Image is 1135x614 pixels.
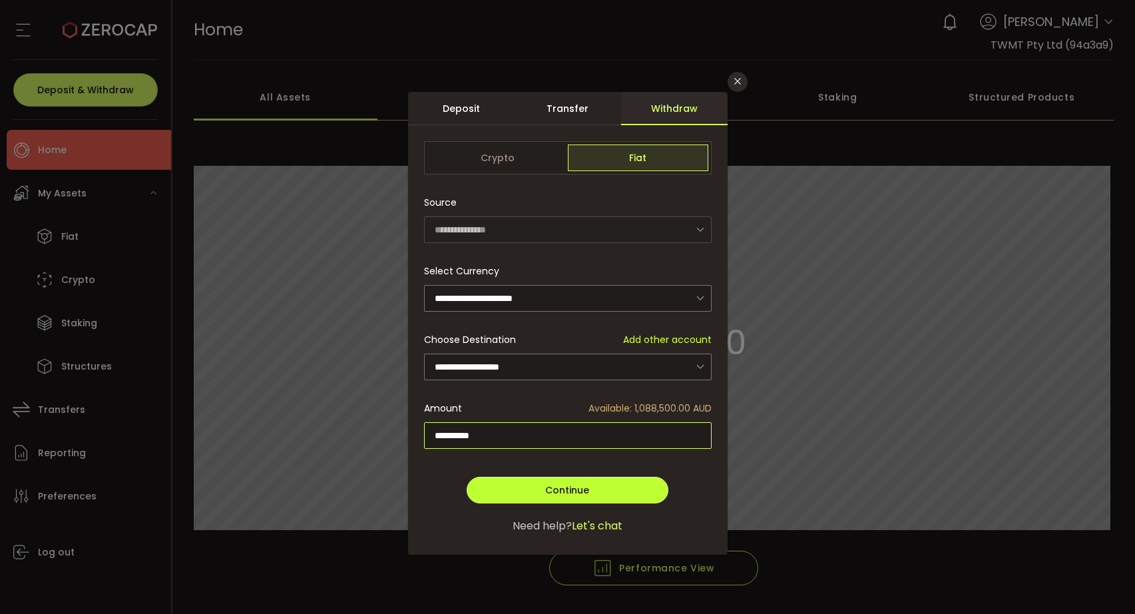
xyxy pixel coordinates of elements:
span: Available: 1,088,500.00 AUD [588,402,712,416]
span: Source [424,189,457,216]
div: Transfer [515,92,621,125]
label: Select Currency [424,264,507,278]
span: Choose Destination [424,333,516,347]
span: Add other account [623,333,712,347]
iframe: Chat Widget [1068,550,1135,614]
div: dialog [408,92,728,555]
span: Need help? [513,518,572,534]
span: Fiat [568,145,708,171]
div: Deposit [408,92,515,125]
span: Crypto [427,145,568,171]
span: Let's chat [572,518,622,534]
div: Withdraw [621,92,728,125]
button: Continue [467,477,668,503]
span: Continue [545,483,589,497]
span: Amount [424,402,462,416]
button: Close [728,72,748,92]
